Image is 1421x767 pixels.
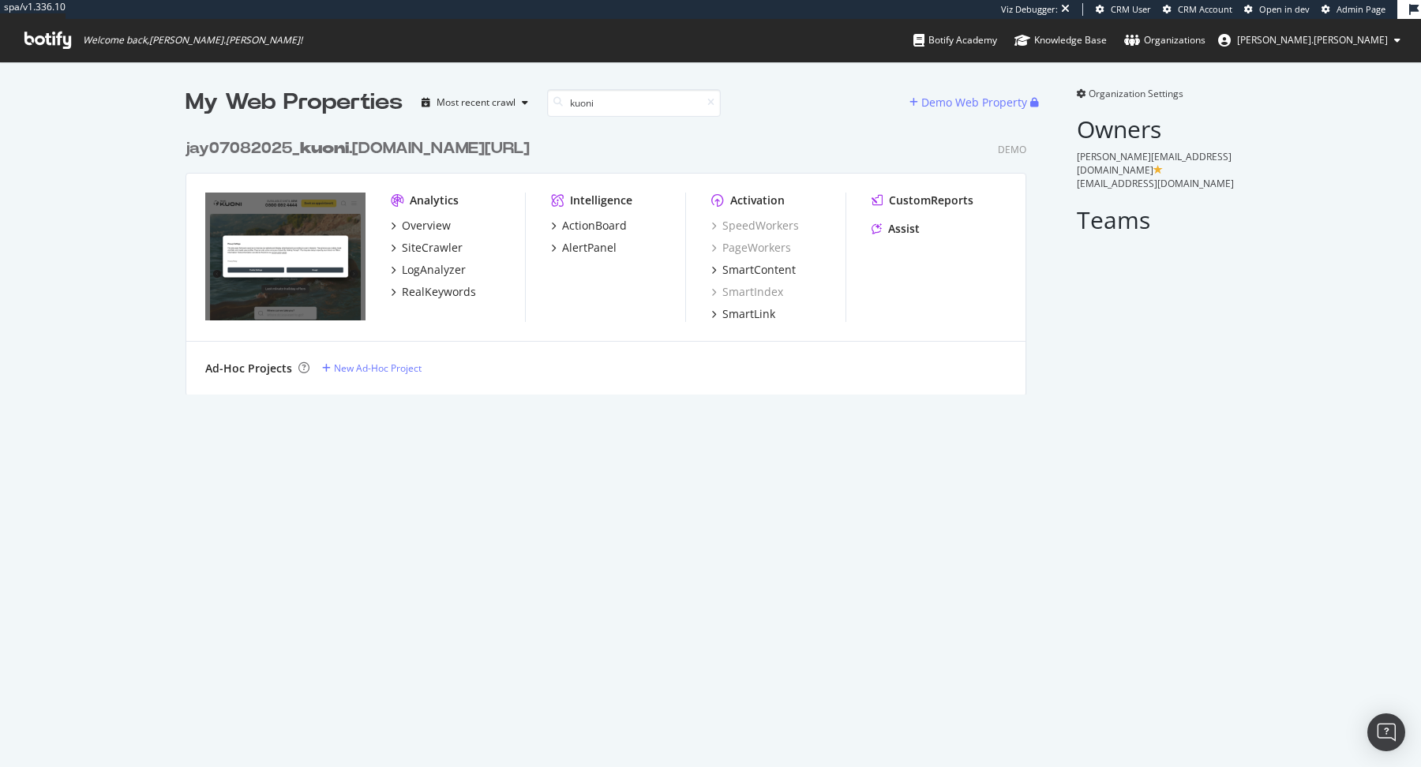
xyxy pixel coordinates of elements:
[83,34,302,47] span: Welcome back, [PERSON_NAME].[PERSON_NAME] !
[1237,33,1388,47] span: jay.chitnis
[300,140,349,156] b: kuoni
[711,284,783,300] a: SmartIndex
[1111,3,1151,15] span: CRM User
[1163,3,1232,16] a: CRM Account
[909,95,1030,109] a: Demo Web Property
[570,193,632,208] div: Intelligence
[722,306,775,322] div: SmartLink
[1096,3,1151,16] a: CRM User
[410,193,459,208] div: Analytics
[1322,3,1385,16] a: Admin Page
[334,361,422,375] div: New Ad-Hoc Project
[711,262,796,278] a: SmartContent
[402,240,463,256] div: SiteCrawler
[402,218,451,234] div: Overview
[1178,3,1232,15] span: CRM Account
[547,89,721,117] input: Search
[1124,32,1205,48] div: Organizations
[391,240,463,256] a: SiteCrawler
[1077,116,1235,142] h2: Owners
[1077,177,1234,190] span: [EMAIL_ADDRESS][DOMAIN_NAME]
[186,137,536,160] a: jay07082025_kuoni.[DOMAIN_NAME][URL]
[322,361,422,375] a: New Ad-Hoc Project
[711,240,791,256] a: PageWorkers
[872,221,920,237] a: Assist
[205,361,292,376] div: Ad-Hoc Projects
[888,221,920,237] div: Assist
[1205,28,1413,53] button: [PERSON_NAME].[PERSON_NAME]
[551,240,617,256] a: AlertPanel
[1337,3,1385,15] span: Admin Page
[872,193,973,208] a: CustomReports
[913,32,997,48] div: Botify Academy
[562,218,627,234] div: ActionBoard
[730,193,785,208] div: Activation
[1089,87,1183,100] span: Organization Settings
[711,306,775,322] a: SmartLink
[1124,19,1205,62] a: Organizations
[186,137,530,160] div: jay07082025_ .[DOMAIN_NAME][URL]
[551,218,627,234] a: ActionBoard
[921,95,1027,110] div: Demo Web Property
[437,98,516,107] div: Most recent crawl
[391,262,466,278] a: LogAnalyzer
[1077,150,1232,177] span: [PERSON_NAME][EMAIL_ADDRESS][DOMAIN_NAME]
[391,218,451,234] a: Overview
[722,262,796,278] div: SmartContent
[1367,713,1405,751] div: Open Intercom Messenger
[1259,3,1310,15] span: Open in dev
[1014,32,1107,48] div: Knowledge Base
[889,193,973,208] div: CustomReports
[402,262,466,278] div: LogAnalyzer
[909,90,1030,115] button: Demo Web Property
[1001,3,1058,16] div: Viz Debugger:
[998,143,1026,156] div: Demo
[913,19,997,62] a: Botify Academy
[415,90,534,115] button: Most recent crawl
[711,218,799,234] a: SpeedWorkers
[186,87,403,118] div: My Web Properties
[1077,207,1235,233] h2: Teams
[402,284,476,300] div: RealKeywords
[205,193,366,320] img: jay07082025_kuoni.co.uk/_bbl
[1014,19,1107,62] a: Knowledge Base
[186,118,1039,395] div: grid
[391,284,476,300] a: RealKeywords
[1244,3,1310,16] a: Open in dev
[562,240,617,256] div: AlertPanel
